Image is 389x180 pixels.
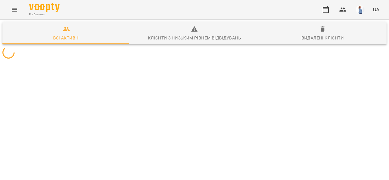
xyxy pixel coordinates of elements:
img: b38607bbce4ac937a050fa719d77eff5.jpg [356,5,364,14]
button: UA [370,4,382,15]
button: Menu [7,2,22,17]
span: UA [373,6,379,13]
div: Видалені клієнти [301,34,344,42]
div: Всі активні [53,34,80,42]
img: Voopty Logo [29,3,60,12]
span: For Business [29,12,60,16]
div: Клієнти з низьким рівнем відвідувань [148,34,241,42]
